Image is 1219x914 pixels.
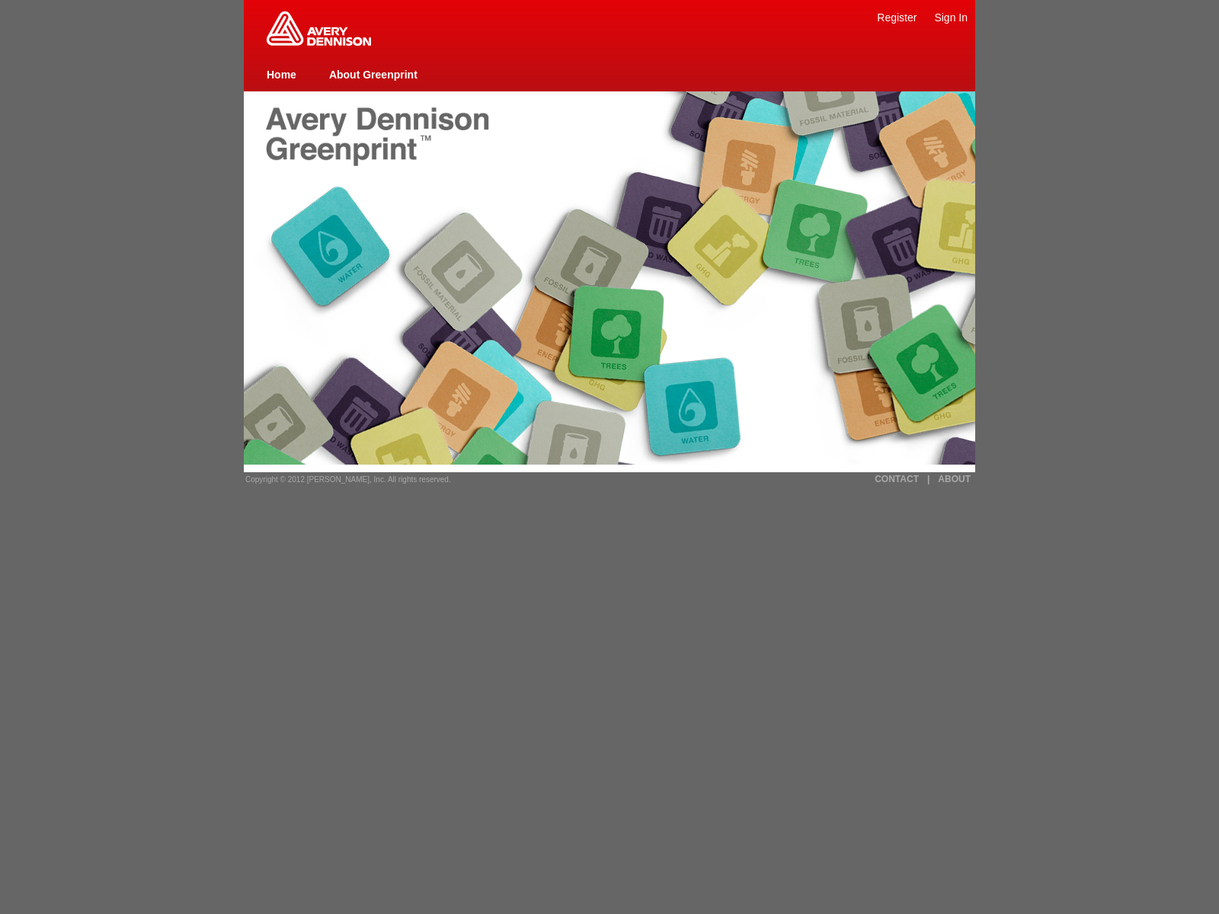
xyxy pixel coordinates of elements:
span: Copyright © 2012 [PERSON_NAME], Inc. All rights reserved. [245,475,451,484]
a: About Greenprint [329,69,418,81]
a: Home [267,69,296,81]
a: Sign In [934,11,968,24]
a: Greenprint [267,38,371,47]
a: CONTACT [875,474,919,484]
img: Home [267,11,371,46]
a: | [927,474,929,484]
a: Register [877,11,917,24]
a: ABOUT [938,474,971,484]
